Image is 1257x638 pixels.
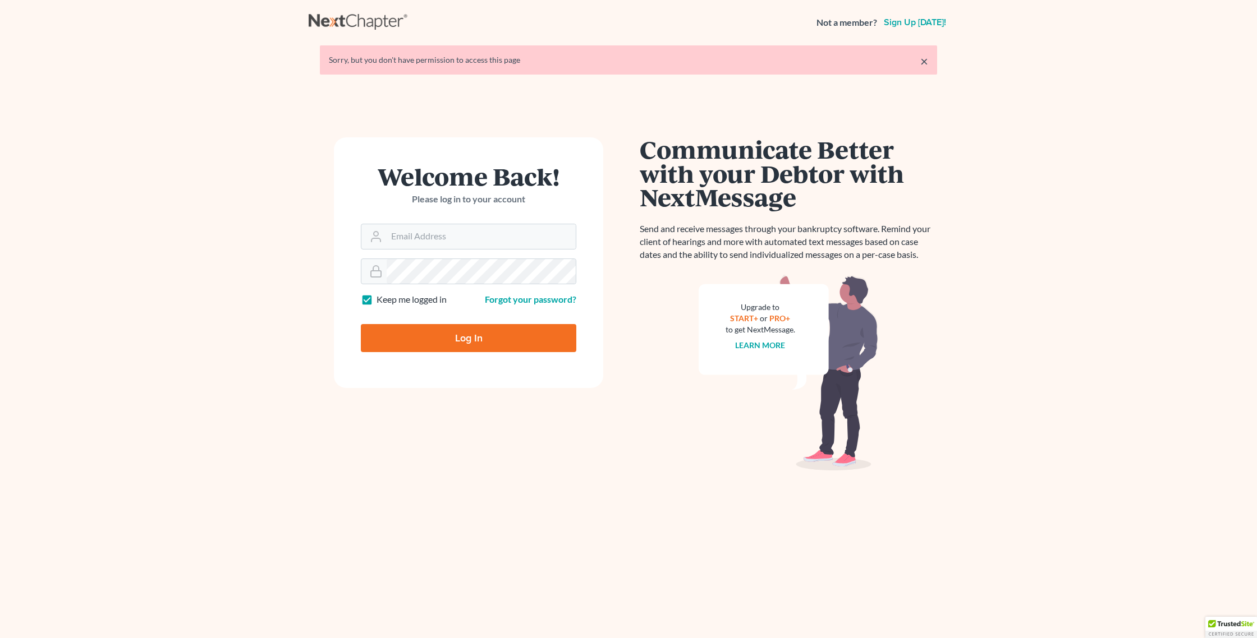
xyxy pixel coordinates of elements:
[329,54,928,66] div: Sorry, but you don't have permission to access this page
[485,294,576,304] a: Forgot your password?
[361,164,576,188] h1: Welcome Back!
[760,313,768,323] span: or
[731,313,759,323] a: START+
[726,302,795,313] div: Upgrade to
[377,293,447,306] label: Keep me logged in
[726,324,795,335] div: to get NextMessage.
[736,340,786,350] a: Learn more
[640,223,937,261] p: Send and receive messages through your bankruptcy software. Remind your client of hearings and mo...
[770,313,791,323] a: PRO+
[387,224,576,249] input: Email Address
[816,16,877,29] strong: Not a member?
[361,324,576,352] input: Log In
[361,193,576,206] p: Please log in to your account
[699,275,878,471] img: nextmessage_bg-59042aed3d76b12b5cd301f8e5b87938c9018125f34e5fa2b7a6b67550977c72.svg
[640,137,937,209] h1: Communicate Better with your Debtor with NextMessage
[920,54,928,68] a: ×
[882,18,948,27] a: Sign up [DATE]!
[1205,617,1257,638] div: TrustedSite Certified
